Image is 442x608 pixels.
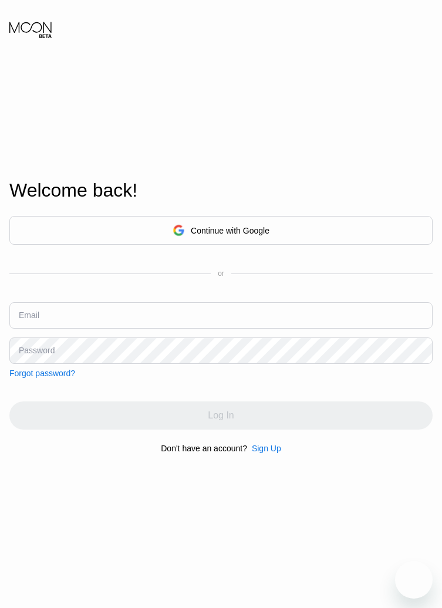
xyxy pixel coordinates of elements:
div: Sign Up [252,444,281,453]
div: Sign Up [247,444,281,453]
div: Forgot password? [9,369,75,378]
div: Password [19,346,55,355]
div: Email [19,310,39,320]
div: Don't have an account? [161,444,247,453]
div: Continue with Google [191,226,269,235]
div: Welcome back! [9,180,433,201]
iframe: Button to launch messaging window [395,561,433,599]
div: or [218,269,224,278]
div: Continue with Google [9,216,433,245]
